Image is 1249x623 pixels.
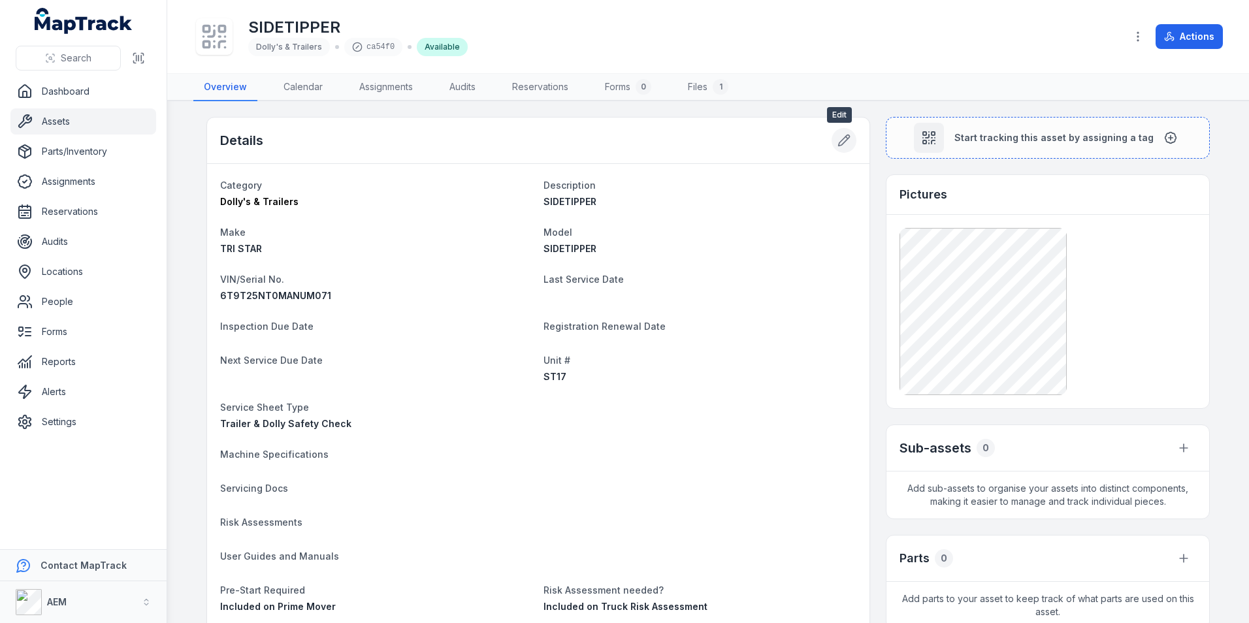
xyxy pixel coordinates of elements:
span: Trailer & Dolly Safety Check [220,418,351,429]
a: MapTrack [35,8,133,34]
a: People [10,289,156,315]
a: Forms [10,319,156,345]
a: Forms0 [594,74,662,101]
div: 0 [977,439,995,457]
span: ST17 [543,371,566,382]
span: Unit # [543,355,570,366]
span: Search [61,52,91,65]
button: Actions [1156,24,1223,49]
a: Alerts [10,379,156,405]
button: Search [16,46,121,71]
a: Audits [10,229,156,255]
a: Reservations [502,74,579,101]
span: Start tracking this asset by assigning a tag [954,131,1154,144]
span: Edit [827,107,852,123]
span: Included on Truck Risk Assessment [543,601,707,612]
strong: AEM [47,596,67,607]
a: Reservations [10,199,156,225]
a: Parts/Inventory [10,138,156,165]
div: Available [417,38,468,56]
span: TRI STAR [220,243,262,254]
h1: SIDETIPPER [248,17,468,38]
span: Description [543,180,596,191]
span: Risk Assessments [220,517,302,528]
span: Last Service Date [543,274,624,285]
div: 0 [636,79,651,95]
h3: Pictures [900,185,947,204]
span: Add sub-assets to organise your assets into distinct components, making it easier to manage and t... [886,471,1209,519]
span: Service Sheet Type [220,402,309,413]
span: Dolly's & Trailers [256,42,322,52]
span: SIDETIPPER [543,196,596,207]
div: 1 [713,79,728,95]
span: Make [220,227,246,238]
span: Servicing Docs [220,483,288,494]
span: Registration Renewal Date [543,321,666,332]
strong: Contact MapTrack [41,560,127,571]
a: Assets [10,108,156,135]
span: Pre-Start Required [220,584,305,596]
span: Inspection Due Date [220,321,314,332]
h2: Sub-assets [900,439,971,457]
span: VIN/Serial No. [220,274,284,285]
span: 6T9T25NT0MANUM071 [220,290,331,301]
a: Calendar [273,74,333,101]
span: SIDETIPPER [543,243,596,254]
a: Files1 [677,74,739,101]
span: Risk Assessment needed? [543,584,664,596]
a: Assignments [349,74,423,101]
a: Settings [10,409,156,435]
a: Dashboard [10,78,156,104]
span: Included on Prime Mover [220,601,336,612]
div: 0 [935,549,953,567]
a: Locations [10,259,156,285]
a: Assignments [10,168,156,195]
span: Next Service Due Date [220,355,323,366]
div: ca54f0 [344,38,402,56]
a: Overview [193,74,257,101]
span: Machine Specifications [220,449,329,460]
button: Start tracking this asset by assigning a tag [886,117,1210,159]
span: Category [220,180,262,191]
span: Model [543,227,572,238]
a: Reports [10,349,156,375]
span: Dolly's & Trailers [220,196,299,207]
a: Audits [439,74,486,101]
h2: Details [220,131,263,150]
h3: Parts [900,549,930,567]
span: User Guides and Manuals [220,551,339,562]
